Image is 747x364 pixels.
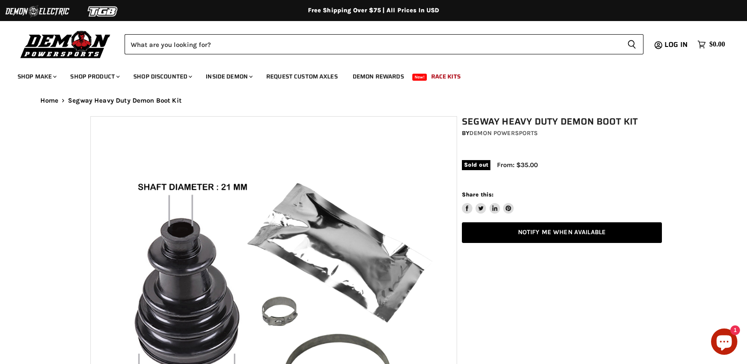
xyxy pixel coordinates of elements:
form: Product [125,34,643,54]
inbox-online-store-chat: Shopify online store chat [708,328,740,357]
a: Shop Make [11,68,62,86]
img: Demon Electric Logo 2 [4,3,70,20]
a: Shop Product [64,68,125,86]
a: Demon Rewards [346,68,411,86]
a: Shop Discounted [127,68,197,86]
span: $0.00 [709,40,725,49]
nav: Breadcrumbs [23,97,725,104]
span: Log in [665,39,688,50]
span: Segway Heavy Duty Demon Boot Kit [68,97,182,104]
a: Request Custom Axles [260,68,344,86]
aside: Share this: [462,191,514,214]
a: Inside Demon [199,68,258,86]
a: Race Kits [425,68,467,86]
a: Home [40,97,59,104]
a: Log in [661,41,693,49]
span: Sold out [462,160,490,170]
a: Demon Powersports [469,129,538,137]
button: Search [620,34,643,54]
span: Share this: [462,191,493,198]
h1: Segway Heavy Duty Demon Boot Kit [462,116,662,127]
span: From: $35.00 [497,161,538,169]
img: Demon Powersports [18,29,114,60]
img: TGB Logo 2 [70,3,136,20]
div: by [462,128,662,138]
div: Free Shipping Over $75 | All Prices In USD [23,7,725,14]
a: $0.00 [693,38,729,51]
span: New! [412,74,427,81]
ul: Main menu [11,64,723,86]
input: Search [125,34,620,54]
a: Notify Me When Available [462,222,662,243]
